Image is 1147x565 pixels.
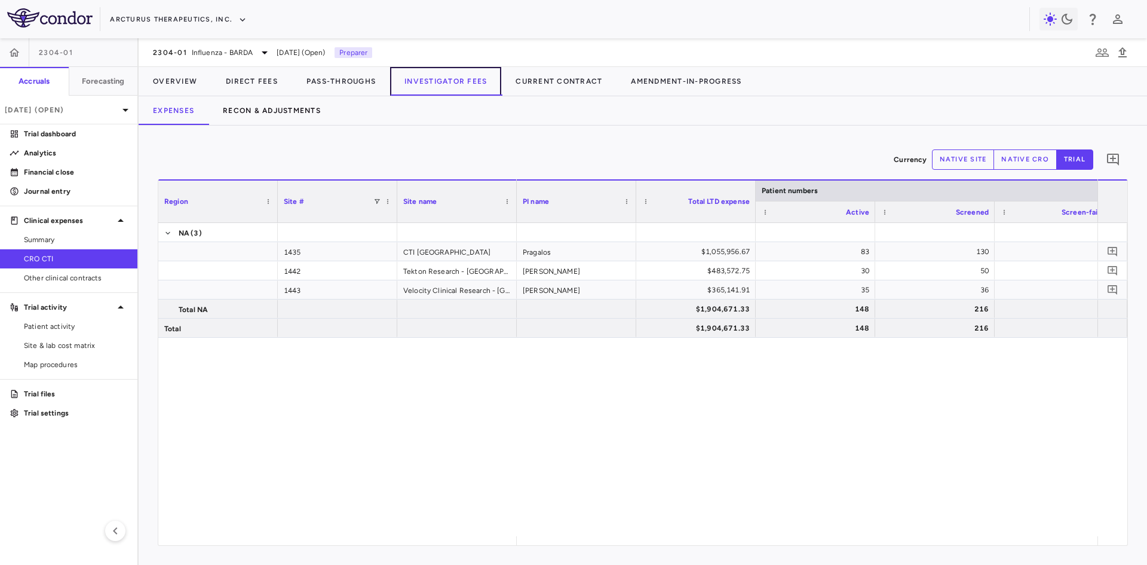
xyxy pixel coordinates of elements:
h6: Accruals [19,76,50,87]
p: Trial dashboard [24,129,128,139]
div: 1442 [278,261,397,280]
img: logo-full-BYUhSk78.svg [7,8,93,28]
button: trial [1056,149,1093,170]
button: native cro [993,149,1057,170]
span: Active [846,208,869,216]
div: [PERSON_NAME] [517,261,636,280]
div: $483,572.75 [647,261,750,280]
span: (3) [191,224,201,243]
span: 2304-01 [153,48,187,57]
h6: Forecasting [82,76,125,87]
button: Overview [139,67,211,96]
button: Add comment [1105,282,1121,298]
button: Amendment-In-Progress [617,67,756,96]
div: $1,904,671.33 [647,319,750,338]
span: Site & lab cost matrix [24,340,128,351]
button: native site [932,149,995,170]
div: 216 [886,300,989,319]
span: Total LTD expense [688,197,750,206]
span: Screened [956,208,989,216]
span: NA [179,224,189,243]
span: Site # [284,197,304,206]
svg: Add comment [1107,246,1118,257]
span: Other clinical contracts [24,273,128,283]
div: $1,904,671.33 [647,300,750,319]
span: Total NA [179,300,208,319]
p: Trial activity [24,302,114,313]
button: Investigator Fees [390,67,501,96]
span: [DATE] (Open) [277,47,325,58]
svg: Add comment [1107,265,1118,276]
div: 148 [766,319,869,338]
div: [PERSON_NAME] [517,280,636,299]
div: 6 [1005,242,1108,261]
div: 130 [886,242,989,261]
div: 1 [1005,280,1108,300]
button: Expenses [139,96,208,125]
p: [DATE] (Open) [5,105,118,115]
p: Trial settings [24,408,128,419]
div: 148 [766,300,869,319]
span: Patient numbers [762,187,818,195]
div: $1,055,956.67 [647,242,750,261]
span: 2304-01 [39,48,73,57]
div: 1435 [278,242,397,261]
p: Journal entry [24,186,128,197]
p: Financial close [24,167,128,178]
div: Pragalos [517,242,636,261]
span: CRO CTI [24,254,128,264]
div: 10 [1005,319,1108,338]
p: Clinical expenses [24,215,114,226]
button: Current Contract [501,67,617,96]
p: Preparer [335,47,372,58]
button: Add comment [1103,149,1123,170]
p: Trial files [24,389,128,399]
div: Tekton Research - [GEOGRAPHIC_DATA] [397,261,517,280]
p: Analytics [24,148,128,158]
div: $365,141.91 [647,280,750,300]
span: PI name [523,197,549,206]
div: 1443 [278,280,397,299]
button: Add comment [1105,262,1121,279]
div: 216 [886,319,989,338]
div: 36 [886,280,989,300]
div: Velocity Clinical Research - [GEOGRAPHIC_DATA] [397,280,517,299]
div: 83 [766,242,869,261]
div: 3 [1005,261,1108,280]
span: Screen-failed [1062,208,1108,216]
div: 35 [766,280,869,300]
button: Pass-Throughs [292,67,390,96]
div: 10 [1005,300,1108,319]
span: Summary [24,234,128,245]
span: Map procedures [24,359,128,370]
span: Influenza - BARDA [192,47,253,58]
button: Direct Fees [211,67,292,96]
svg: Add comment [1106,152,1120,167]
div: CTI [GEOGRAPHIC_DATA] [397,242,517,261]
svg: Add comment [1107,284,1118,295]
span: Total [164,319,181,338]
span: Patient activity [24,321,128,332]
div: 50 [886,261,989,280]
span: Site name [403,197,437,206]
div: 30 [766,261,869,280]
button: Arcturus Therapeutics, Inc. [110,10,247,29]
button: Recon & Adjustments [208,96,335,125]
p: Currency [894,154,927,165]
button: Add comment [1105,243,1121,259]
span: Region [164,197,188,206]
